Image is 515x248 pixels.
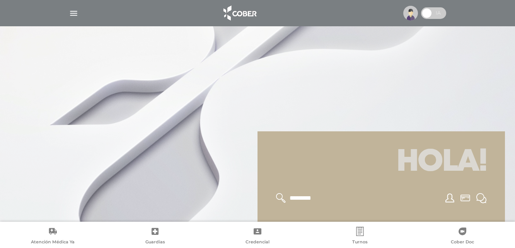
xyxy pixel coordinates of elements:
[206,227,309,246] a: Credencial
[403,6,418,20] img: profile-placeholder.svg
[219,4,260,22] img: logo_cober_home-white.png
[451,239,474,246] span: Cober Doc
[69,8,78,18] img: Cober_menu-lines-white.svg
[104,227,206,246] a: Guardias
[2,227,104,246] a: Atención Médica Ya
[267,141,496,184] h1: Hola!
[145,239,165,246] span: Guardias
[352,239,368,246] span: Turnos
[246,239,269,246] span: Credencial
[31,239,75,246] span: Atención Médica Ya
[411,227,513,246] a: Cober Doc
[309,227,411,246] a: Turnos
